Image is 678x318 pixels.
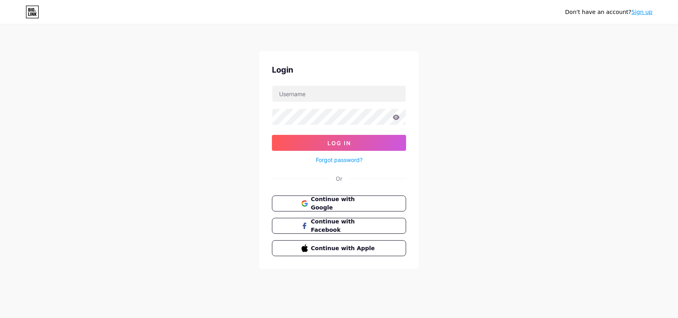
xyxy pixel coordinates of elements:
span: Continue with Apple [311,244,377,253]
button: Continue with Apple [272,240,406,256]
button: Log In [272,135,406,151]
span: Log In [327,140,351,146]
span: Continue with Google [311,195,377,212]
button: Continue with Facebook [272,218,406,234]
a: Sign up [631,9,652,15]
button: Continue with Google [272,196,406,211]
div: Login [272,64,406,76]
div: Don't have an account? [565,8,652,16]
a: Forgot password? [316,156,363,164]
span: Continue with Facebook [311,217,377,234]
input: Username [272,86,406,102]
div: Or [336,174,342,183]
